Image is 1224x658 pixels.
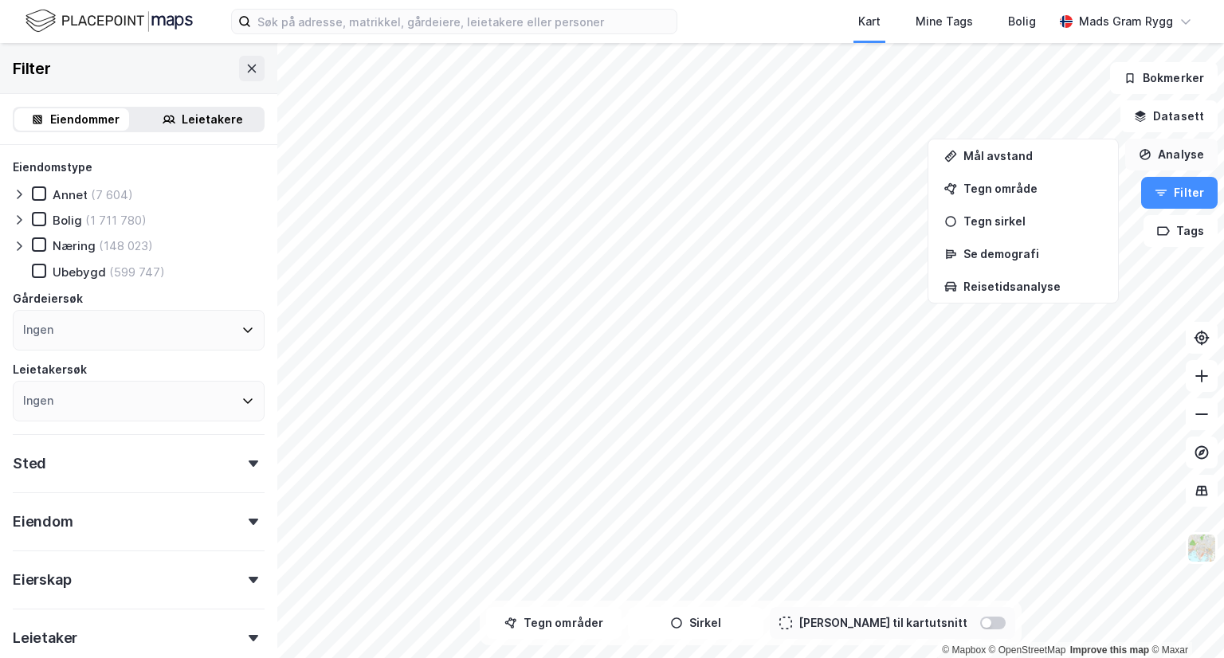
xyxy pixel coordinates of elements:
[963,149,1102,163] div: Mål avstand
[13,629,77,648] div: Leietaker
[182,110,243,129] div: Leietakere
[1144,215,1218,247] button: Tags
[1110,62,1218,94] button: Bokmerker
[13,512,73,531] div: Eiendom
[916,12,973,31] div: Mine Tags
[1144,582,1224,658] iframe: Chat Widget
[858,12,881,31] div: Kart
[1008,12,1036,31] div: Bolig
[798,613,967,633] div: [PERSON_NAME] til kartutsnitt
[1070,644,1149,656] a: Improve this map
[13,289,83,308] div: Gårdeiersøk
[13,570,71,589] div: Eierskap
[963,182,1102,195] div: Tegn område
[628,607,763,639] button: Sirkel
[486,607,622,639] button: Tegn områder
[942,644,986,656] a: Mapbox
[53,238,96,253] div: Næring
[99,238,153,253] div: (148 023)
[963,247,1102,260] div: Se demografi
[13,454,46,473] div: Sted
[23,391,53,410] div: Ingen
[109,264,165,280] div: (599 747)
[13,360,87,379] div: Leietakersøk
[23,320,53,339] div: Ingen
[53,213,82,228] div: Bolig
[989,644,1066,656] a: OpenStreetMap
[1141,177,1218,209] button: Filter
[25,7,193,35] img: logo.f888ab2527a4732fd821a326f86c7f29.svg
[1187,533,1217,563] img: Z
[963,280,1102,293] div: Reisetidsanalyse
[1079,12,1173,31] div: Mads Gram Rygg
[53,187,88,202] div: Annet
[13,158,92,177] div: Eiendomstype
[963,214,1102,228] div: Tegn sirkel
[53,264,106,280] div: Ubebygd
[50,110,120,129] div: Eiendommer
[1125,139,1218,170] button: Analyse
[1120,100,1218,132] button: Datasett
[13,56,51,81] div: Filter
[85,213,147,228] div: (1 711 780)
[251,10,677,33] input: Søk på adresse, matrikkel, gårdeiere, leietakere eller personer
[1144,582,1224,658] div: Kontrollprogram for chat
[91,187,133,202] div: (7 604)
